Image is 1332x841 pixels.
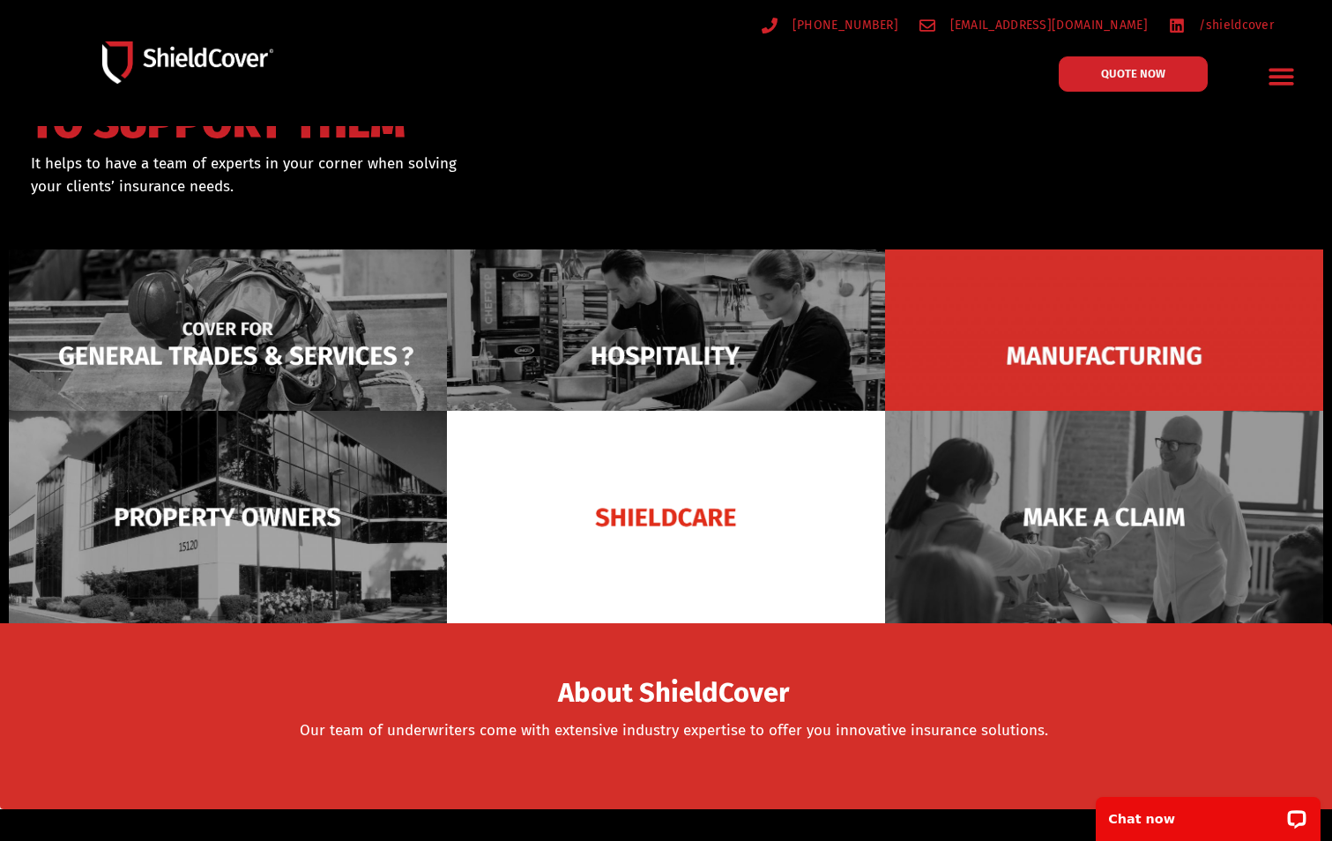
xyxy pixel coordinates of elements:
span: [PHONE_NUMBER] [788,14,898,36]
span: QUOTE NOW [1101,68,1165,79]
a: /shieldcover [1169,14,1274,36]
img: Shield-Cover-Underwriting-Australia-logo-full [102,41,273,83]
span: [EMAIL_ADDRESS][DOMAIN_NAME] [946,14,1148,36]
a: [EMAIL_ADDRESS][DOMAIN_NAME] [919,14,1148,36]
p: your clients’ insurance needs. [31,175,750,198]
span: About ShieldCover [558,682,789,704]
div: Menu Toggle [1261,56,1303,97]
iframe: LiveChat chat widget [1084,785,1332,841]
a: About ShieldCover [558,688,789,705]
div: It helps to have a team of experts in your corner when solving [31,153,750,197]
a: [PHONE_NUMBER] [762,14,898,36]
span: /shieldcover [1194,14,1274,36]
a: Our team of underwriters come with extensive industry expertise to offer you innovative insurance... [300,721,1048,740]
a: QUOTE NOW [1059,56,1208,92]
